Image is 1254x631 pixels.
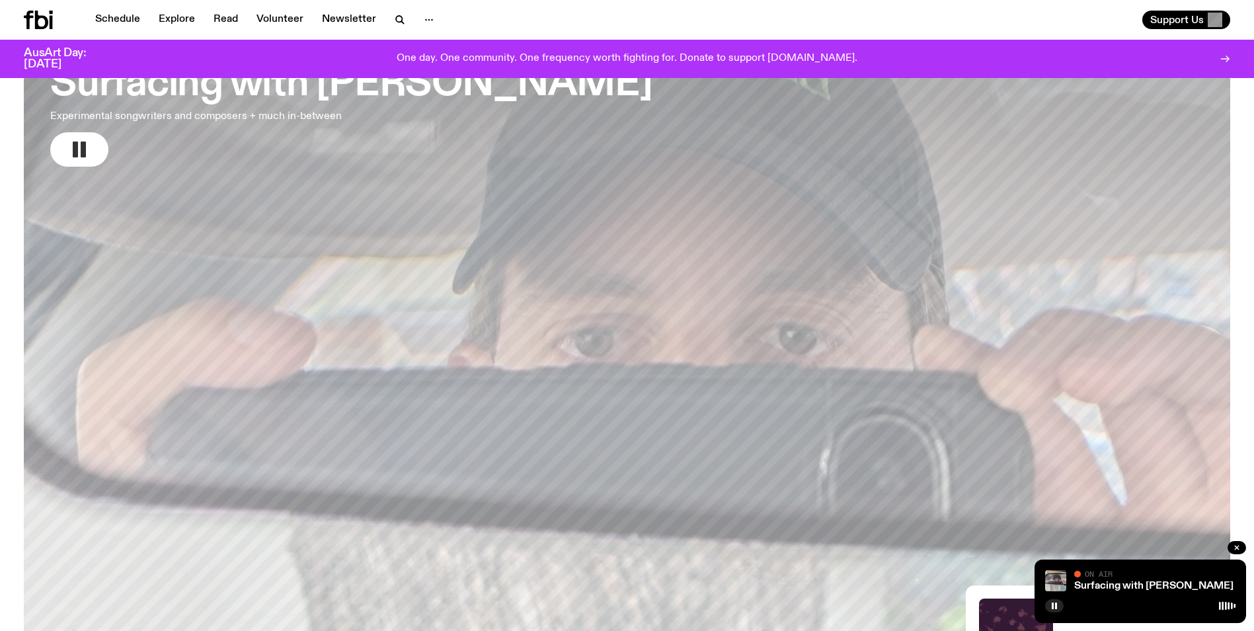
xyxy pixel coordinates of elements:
p: One day. One community. One frequency worth fighting for. Donate to support [DOMAIN_NAME]. [397,53,857,65]
a: Volunteer [249,11,311,29]
a: Newsletter [314,11,384,29]
p: Experimental songwriters and composers + much in-between [50,108,389,124]
a: Schedule [87,11,148,29]
a: Surfacing with [PERSON_NAME]Experimental songwriters and composers + much in-between [50,36,652,167]
span: On Air [1085,569,1113,578]
h3: Surfacing with [PERSON_NAME] [50,66,652,103]
h3: AusArt Day: [DATE] [24,48,108,70]
a: Read [206,11,246,29]
a: Explore [151,11,203,29]
button: Support Us [1142,11,1230,29]
span: Support Us [1150,14,1204,26]
a: Surfacing with [PERSON_NAME] [1074,581,1234,591]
